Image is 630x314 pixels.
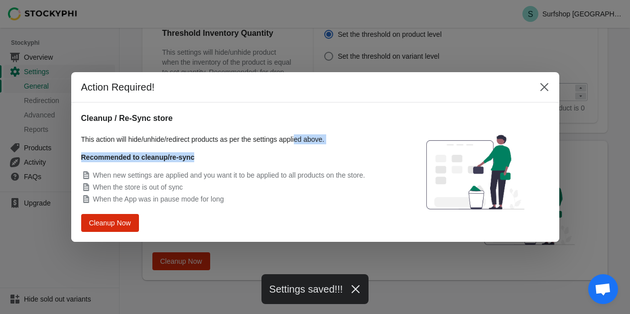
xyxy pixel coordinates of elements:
[81,80,525,94] h2: Action Required!
[93,195,224,203] span: When the App was in pause mode for long
[535,78,553,96] button: Close
[261,274,369,304] div: Settings saved!!!
[93,171,365,179] span: When new settings are applied and you want it to be applied to all products on the store.
[91,219,129,226] span: Cleanup Now
[93,183,183,191] span: When the store is out of sync
[81,153,195,161] strong: Recommended to cleanup/re-sync
[81,134,391,144] p: This action will hide/unhide/redirect products as per the settings applied above.
[588,274,618,304] a: Open chat
[81,112,391,124] h2: Cleanup / Re-Sync store
[84,215,136,231] button: Cleanup Now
